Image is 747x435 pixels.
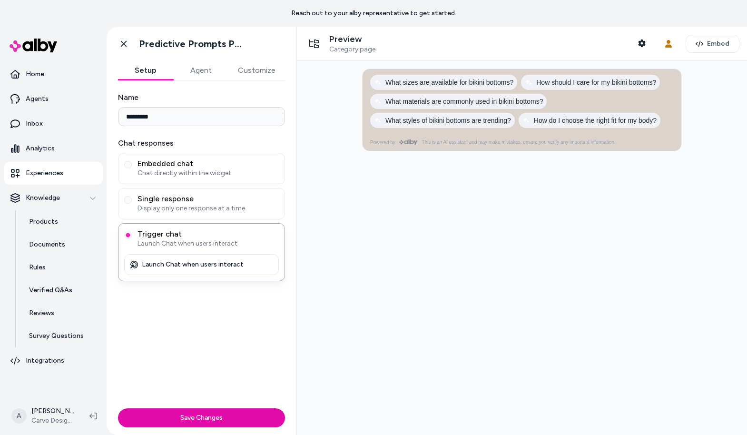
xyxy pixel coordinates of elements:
p: [PERSON_NAME] [31,406,74,416]
span: Display only one response at a time [138,204,279,213]
span: Single response [138,194,279,204]
span: Category page [329,45,375,54]
p: Integrations [26,356,64,366]
a: Integrations [4,349,103,372]
a: Agents [4,88,103,110]
p: Documents [29,240,65,249]
a: Reviews [20,302,103,325]
a: Documents [20,233,103,256]
a: Inbox [4,112,103,135]
p: Launch Chat when users interact [142,260,244,269]
button: Knowledge [4,187,103,209]
p: Products [29,217,58,227]
p: Reviews [29,308,54,318]
p: Rules [29,263,46,272]
a: Verified Q&As [20,279,103,302]
p: Inbox [26,119,43,129]
label: Name [118,92,285,103]
p: Experiences [26,168,63,178]
button: Trigger chatLaunch Chat when users interact [124,231,132,239]
p: Verified Q&As [29,286,72,295]
a: Survey Questions [20,325,103,347]
span: Embedded chat [138,159,279,168]
button: A[PERSON_NAME]Carve Designs [6,401,82,431]
h1: Predictive Prompts PLP [139,38,246,50]
p: Home [26,69,44,79]
span: Chat directly within the widget [138,168,279,178]
span: Embed [707,39,729,49]
a: Experiences [4,162,103,185]
button: Save Changes [118,408,285,427]
a: Analytics [4,137,103,160]
p: Analytics [26,144,55,153]
button: Setup [118,61,173,80]
p: Knowledge [26,193,60,203]
span: A [11,408,27,424]
button: Customize [228,61,285,80]
a: Rules [20,256,103,279]
span: Trigger chat [138,229,279,239]
a: Home [4,63,103,86]
a: Products [20,210,103,233]
p: Preview [329,34,375,45]
img: alby Logo [10,39,57,52]
label: Chat responses [118,138,285,149]
span: Launch Chat when users interact [138,239,279,248]
p: Reach out to your alby representative to get started. [291,9,456,18]
button: Embedded chatChat directly within the widget [124,161,132,168]
button: Single responseDisplay only one response at a time [124,196,132,204]
p: Agents [26,94,49,104]
button: Embed [686,35,739,53]
p: Survey Questions [29,331,84,341]
span: Carve Designs [31,416,74,425]
button: Agent [173,61,228,80]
